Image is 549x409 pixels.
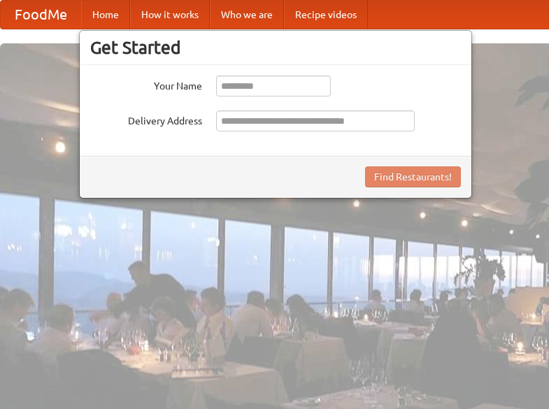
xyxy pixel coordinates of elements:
[284,1,368,29] a: Recipe videos
[130,1,210,29] a: How it works
[365,166,461,187] button: Find Restaurants!
[90,110,202,128] label: Delivery Address
[90,76,202,93] label: Your Name
[210,1,284,29] a: Who we are
[81,1,130,29] a: Home
[90,37,461,58] h3: Get Started
[1,1,81,29] a: FoodMe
